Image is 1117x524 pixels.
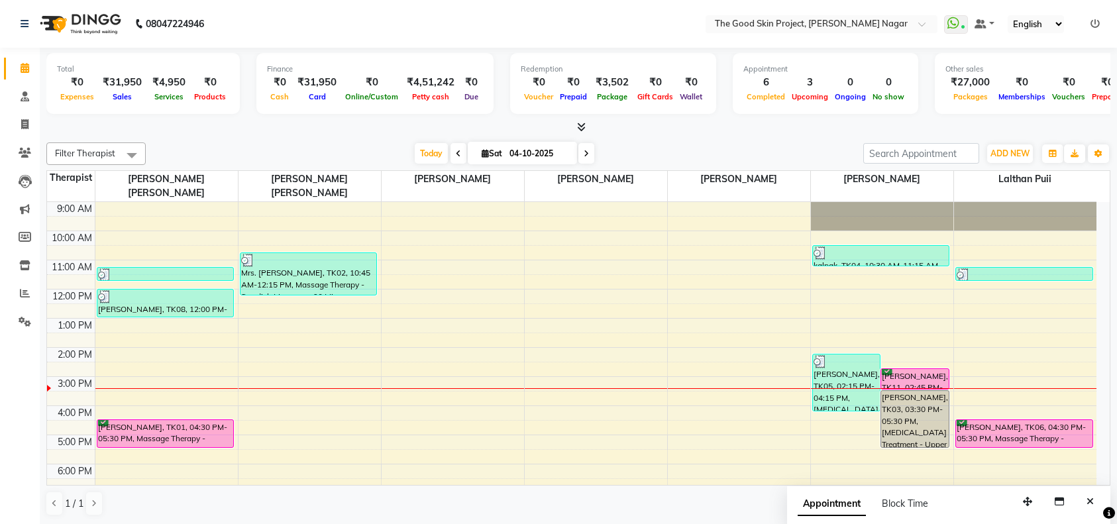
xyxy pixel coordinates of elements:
[34,5,125,42] img: logo
[634,92,676,101] span: Gift Cards
[305,92,329,101] span: Card
[55,406,95,420] div: 4:00 PM
[811,171,953,187] span: [PERSON_NAME]
[95,171,238,201] span: [PERSON_NAME] [PERSON_NAME]
[525,171,667,187] span: [PERSON_NAME]
[521,92,557,101] span: Voucher
[743,75,788,90] div: 6
[49,231,95,245] div: 10:00 AM
[478,148,505,158] span: Sat
[634,75,676,90] div: ₹0
[97,268,234,280] div: [PERSON_NAME], TK09, 11:15 AM-11:45 AM, Massage Therapy - Add-On - Feet Reflexology - 30 Min
[460,75,483,90] div: ₹0
[191,75,229,90] div: ₹0
[97,75,147,90] div: ₹31,950
[415,143,448,164] span: Today
[382,171,524,187] span: [PERSON_NAME]
[798,492,866,516] span: Appointment
[831,75,869,90] div: 0
[151,92,187,101] span: Services
[881,369,949,389] div: [PERSON_NAME], TK11, 02:45 PM-03:30 PM, Medi Facial - Vitamin Glow Facial
[521,75,557,90] div: ₹0
[55,377,95,391] div: 3:00 PM
[47,171,95,185] div: Therapist
[401,75,460,90] div: ₹4,51,242
[267,64,483,75] div: Finance
[49,260,95,274] div: 11:00 AM
[788,75,831,90] div: 3
[956,268,1092,280] div: [PERSON_NAME], TK10, 11:15 AM-11:45 AM, Massage Therapy - Add-On - Feet Reflexology - 30 Min
[342,75,401,90] div: ₹0
[65,497,83,511] span: 1 / 1
[109,92,135,101] span: Sales
[461,92,482,101] span: Due
[521,64,706,75] div: Redemption
[995,92,1049,101] span: Memberships
[668,171,810,187] span: [PERSON_NAME]
[995,75,1049,90] div: ₹0
[743,92,788,101] span: Completed
[54,202,95,216] div: 9:00 AM
[590,75,634,90] div: ₹3,502
[987,144,1033,163] button: ADD NEW
[743,64,908,75] div: Appointment
[1049,92,1089,101] span: Vouchers
[55,148,115,158] span: Filter Therapist
[57,92,97,101] span: Expenses
[191,92,229,101] span: Products
[57,75,97,90] div: ₹0
[813,246,949,266] div: kalpak, TK04, 10:30 AM-11:15 AM, Medi Facial - Oxy Facial - Red Carpet Gold Facial
[147,75,191,90] div: ₹4,950
[869,75,908,90] div: 0
[409,92,452,101] span: Petty cash
[676,75,706,90] div: ₹0
[97,289,234,317] div: [PERSON_NAME], TK08, 12:00 PM-01:00 PM, Massage Therapy - Swedish Massage - 60 Min
[97,420,234,447] div: [PERSON_NAME], TK01, 04:30 PM-05:30 PM, Massage Therapy - Swedish Massage - 60 Min
[267,75,292,90] div: ₹0
[557,75,590,90] div: ₹0
[945,75,995,90] div: ₹27,000
[55,319,95,333] div: 1:00 PM
[990,148,1030,158] span: ADD NEW
[267,92,292,101] span: Cash
[882,498,928,509] span: Block Time
[869,92,908,101] span: No show
[788,92,831,101] span: Upcoming
[239,171,381,201] span: [PERSON_NAME] [PERSON_NAME]
[813,354,880,411] div: [PERSON_NAME], TK05, 02:15 PM-04:15 PM, [MEDICAL_DATA] Treatment - Under Arms - Per Session
[146,5,204,42] b: 08047224946
[57,64,229,75] div: Total
[55,435,95,449] div: 5:00 PM
[831,92,869,101] span: Ongoing
[505,144,572,164] input: 2025-10-04
[1081,492,1100,512] button: Close
[55,464,95,478] div: 6:00 PM
[342,92,401,101] span: Online/Custom
[863,143,979,164] input: Search Appointment
[292,75,342,90] div: ₹31,950
[956,420,1092,447] div: [PERSON_NAME], TK06, 04:30 PM-05:30 PM, Massage Therapy - Swedish Massage - 60 Min
[55,348,95,362] div: 2:00 PM
[1049,75,1089,90] div: ₹0
[950,92,991,101] span: Packages
[954,171,1097,187] span: Lalthan Puii
[50,289,95,303] div: 12:00 PM
[240,253,377,295] div: Mrs. [PERSON_NAME], TK02, 10:45 AM-12:15 PM, Massage Therapy - Swedish Massage - 90 Min
[557,92,590,101] span: Prepaid
[676,92,706,101] span: Wallet
[881,391,949,447] div: [PERSON_NAME], TK03, 03:30 PM-05:30 PM, [MEDICAL_DATA] Treatment - Upper Lips - Per Session
[594,92,631,101] span: Package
